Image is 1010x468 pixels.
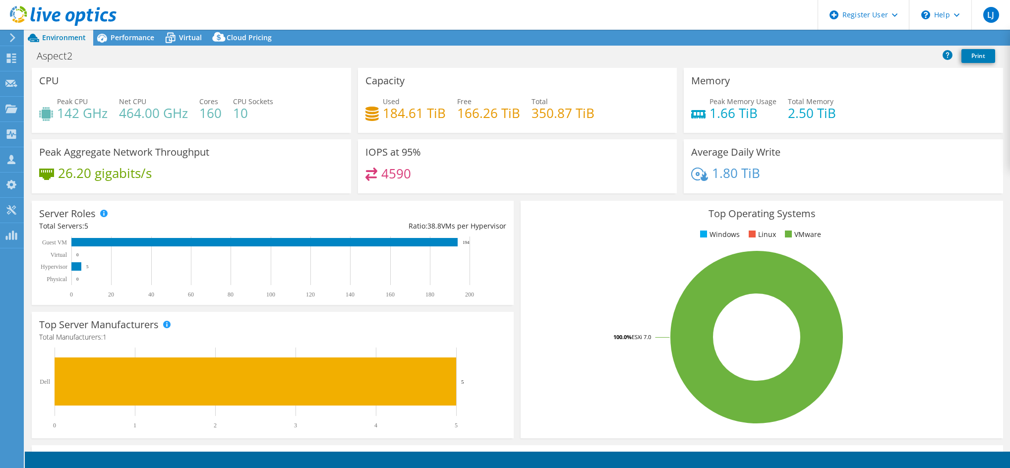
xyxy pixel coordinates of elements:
span: Cores [199,97,218,106]
text: 100 [266,291,275,298]
h4: 26.20 gigabits/s [58,168,152,178]
text: 0 [53,422,56,429]
h4: 166.26 TiB [457,108,520,118]
h4: 142 GHz [57,108,108,118]
span: 5 [84,221,88,231]
span: LJ [983,7,999,23]
li: Linux [746,229,776,240]
span: 1 [103,332,107,342]
text: 1 [133,422,136,429]
text: 40 [148,291,154,298]
text: 2 [214,422,217,429]
span: Total Memory [788,97,833,106]
h3: Top Operating Systems [528,208,995,219]
li: VMware [782,229,821,240]
text: 194 [463,240,470,245]
span: Total [532,97,548,106]
h3: CPU [39,75,59,86]
h4: 2.50 TiB [788,108,836,118]
tspan: 100.0% [613,333,632,341]
div: Ratio: VMs per Hypervisor [273,221,506,232]
span: Free [457,97,472,106]
tspan: ESXi 7.0 [632,333,651,341]
text: 60 [188,291,194,298]
h3: Average Daily Write [691,147,780,158]
h4: 160 [199,108,222,118]
h4: 1.66 TiB [710,108,776,118]
li: Windows [698,229,740,240]
div: Total Servers: [39,221,273,232]
text: 5 [86,264,89,269]
a: Print [961,49,995,63]
span: Peak Memory Usage [710,97,776,106]
h3: Server Roles [39,208,96,219]
text: 3 [294,422,297,429]
text: 200 [465,291,474,298]
h3: Memory [691,75,730,86]
span: Cloud Pricing [227,33,272,42]
text: Hypervisor [41,263,67,270]
h1: Aspect2 [32,51,88,61]
text: 0 [76,277,79,282]
h3: Capacity [365,75,405,86]
text: 0 [70,291,73,298]
h4: 184.61 TiB [383,108,446,118]
text: 20 [108,291,114,298]
span: Used [383,97,400,106]
span: Virtual [179,33,202,42]
h4: 10 [233,108,273,118]
text: Physical [47,276,67,283]
span: Performance [111,33,154,42]
text: 5 [455,422,458,429]
h3: Top Server Manufacturers [39,319,159,330]
text: 0 [76,252,79,257]
h4: 1.80 TiB [712,168,760,178]
text: 5 [461,379,464,385]
svg: \n [921,10,930,19]
text: Dell [40,378,50,385]
text: 140 [346,291,355,298]
span: Net CPU [119,97,146,106]
span: CPU Sockets [233,97,273,106]
span: 38.8 [427,221,441,231]
text: 120 [306,291,315,298]
h3: Peak Aggregate Network Throughput [39,147,209,158]
text: 180 [425,291,434,298]
text: 4 [374,422,377,429]
h4: 350.87 TiB [532,108,594,118]
text: Virtual [51,251,67,258]
text: 160 [386,291,395,298]
text: Guest VM [42,239,67,246]
h3: IOPS at 95% [365,147,421,158]
span: Peak CPU [57,97,88,106]
text: 80 [228,291,234,298]
span: Environment [42,33,86,42]
h4: 464.00 GHz [119,108,188,118]
h4: 4590 [381,168,411,179]
h4: Total Manufacturers: [39,332,506,343]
